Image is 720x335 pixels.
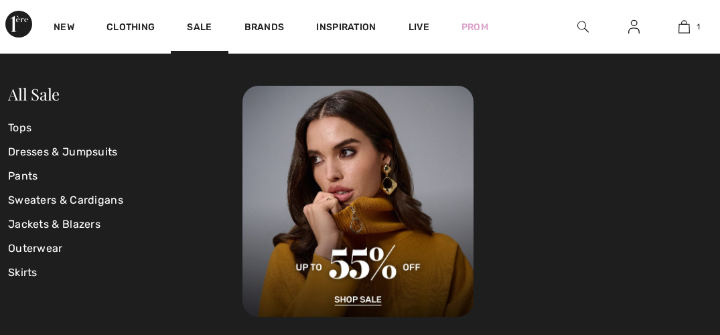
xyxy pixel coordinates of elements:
[8,140,242,164] a: Dresses & Jumpsuits
[8,164,242,188] a: Pants
[8,212,242,237] a: Jackets & Blazers
[697,21,700,33] span: 1
[409,20,429,34] a: Live
[660,19,709,35] a: 1
[8,116,242,140] a: Tops
[8,83,60,105] a: All Sale
[678,19,690,35] img: My Bag
[8,261,242,285] a: Skirts
[106,21,155,36] a: Clothing
[187,21,212,36] a: Sale
[8,237,242,261] a: Outerwear
[242,86,474,317] img: 250821122604_a9c88d6374ee7.jpg
[5,11,32,38] img: 1ère Avenue
[634,234,707,268] iframe: Opens a widget where you can find more information
[316,21,376,36] span: Inspiration
[618,19,650,36] a: Sign In
[54,21,74,36] a: New
[628,19,640,35] img: My Info
[461,20,488,34] a: Prom
[8,188,242,212] a: Sweaters & Cardigans
[577,19,589,35] img: search the website
[244,21,285,36] a: Brands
